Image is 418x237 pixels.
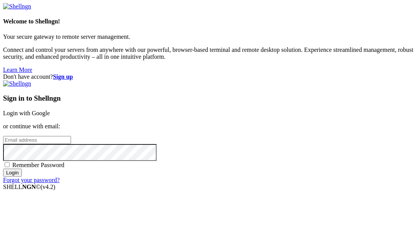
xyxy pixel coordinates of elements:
[22,184,36,190] b: NGN
[3,3,31,10] img: Shellngn
[12,162,64,168] span: Remember Password
[3,66,32,73] a: Learn More
[3,73,415,80] div: Don't have account?
[3,18,415,25] h4: Welcome to Shellngn!
[3,184,55,190] span: SHELL ©
[3,177,59,183] a: Forgot your password?
[41,184,56,190] span: 4.2.0
[3,123,415,130] p: or continue with email:
[3,80,31,87] img: Shellngn
[3,46,415,60] p: Connect and control your servers from anywhere with our powerful, browser-based terminal and remo...
[5,162,10,167] input: Remember Password
[53,73,73,80] a: Sign up
[3,110,50,116] a: Login with Google
[3,169,22,177] input: Login
[3,94,415,103] h3: Sign in to Shellngn
[3,33,415,40] p: Your secure gateway to remote server management.
[3,136,71,144] input: Email address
